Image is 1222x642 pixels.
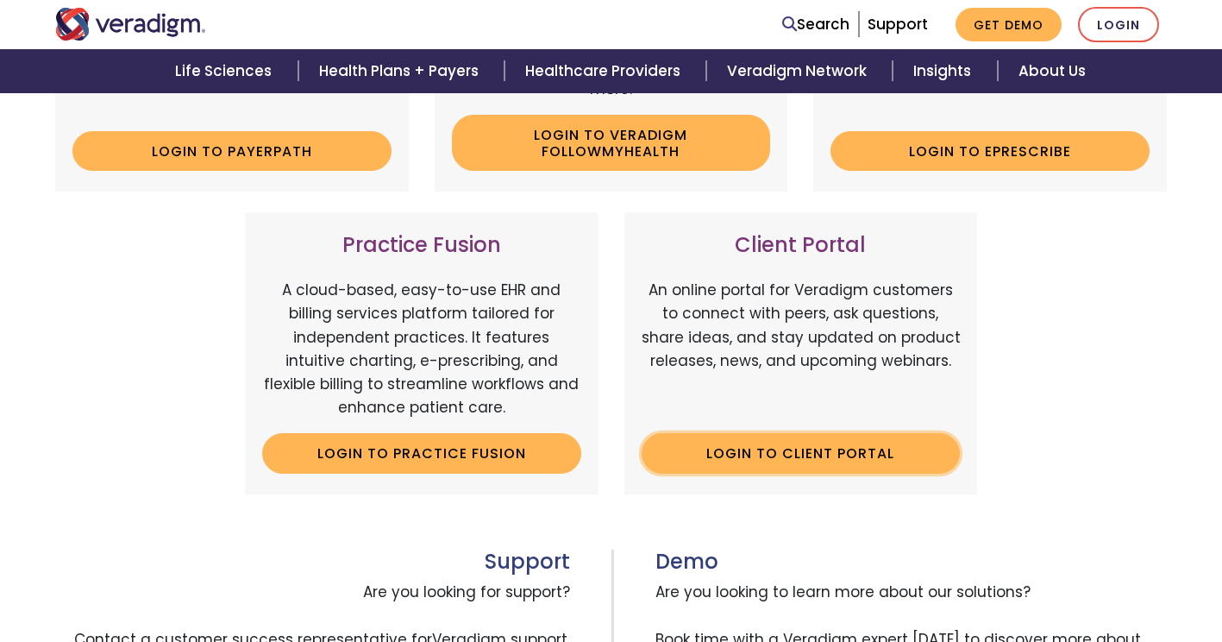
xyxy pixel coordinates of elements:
a: Login to Payerpath [72,131,392,171]
a: Get Demo [956,8,1062,41]
p: An online portal for Veradigm customers to connect with peers, ask questions, share ideas, and st... [642,279,961,419]
a: Login to ePrescribe [830,131,1150,171]
h3: Demo [655,550,1168,575]
a: Life Sciences [154,49,298,93]
a: About Us [998,49,1106,93]
a: Health Plans + Payers [298,49,504,93]
a: Login [1078,7,1159,42]
img: Veradigm logo [55,8,206,41]
p: A cloud-based, easy-to-use EHR and billing services platform tailored for independent practices. ... [262,279,581,419]
a: Support [868,14,928,35]
h3: Practice Fusion [262,233,581,258]
h3: Support [55,550,570,575]
a: Insights [893,49,997,93]
a: Login to Client Portal [642,433,961,473]
a: Login to Practice Fusion [262,433,581,473]
a: Login to Veradigm FollowMyHealth [452,115,771,171]
a: Veradigm Network [706,49,893,93]
h3: Client Portal [642,233,961,258]
a: Search [782,13,849,36]
a: Healthcare Providers [504,49,706,93]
